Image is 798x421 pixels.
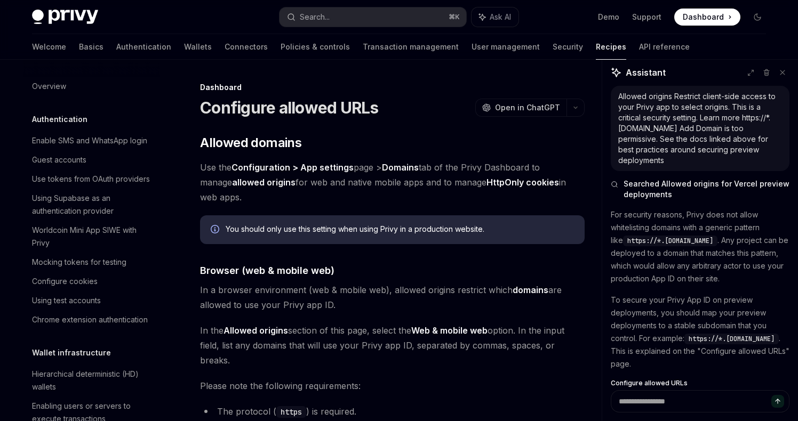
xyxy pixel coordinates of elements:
strong: Web & mobile web [411,325,488,336]
span: ⌘ K [449,13,460,21]
span: Please note the following requirements: [200,378,585,393]
a: Demo [598,12,619,22]
a: User management [472,34,540,60]
span: Assistant [626,66,666,79]
a: Policies & controls [281,34,350,60]
h5: Authentication [32,113,87,126]
p: To secure your Privy App ID on preview deployments, you should map your preview deployments to a ... [611,294,789,370]
a: Configure allowed URLs [611,379,789,387]
div: Allowed origins Restrict client-side access to your Privy app to select origins. This is a critic... [618,91,782,166]
div: Dashboard [200,82,585,93]
a: Connectors [225,34,268,60]
button: Toggle dark mode [749,9,766,26]
div: Chrome extension authentication [32,313,148,326]
span: https://*.[DOMAIN_NAME] [689,335,775,343]
div: Guest accounts [32,153,86,166]
strong: Allowed origins [224,325,288,336]
strong: Configuration > App settings [232,162,354,173]
div: Hierarchical deterministic (HD) wallets [32,368,154,393]
a: API reference [639,34,690,60]
img: dark logo [32,10,98,25]
strong: Domains [382,162,419,173]
a: Security [553,34,583,60]
a: Overview [23,77,160,96]
a: Using Supabase as an authentication provider [23,189,160,221]
div: Mocking tokens for testing [32,256,126,269]
p: For security reasons, Privy does not allow whitelisting domains with a generic pattern like . Any... [611,208,789,285]
button: Searched Allowed origins for Vercel preview deployments [611,179,789,200]
div: You should only use this setting when using Privy in a production website. [226,224,574,236]
h5: Wallet infrastructure [32,346,111,359]
a: Wallets [184,34,212,60]
li: The protocol ( ) is required. [200,404,585,419]
a: Enable SMS and WhatsApp login [23,131,160,150]
strong: domains [513,285,548,295]
svg: Info [211,225,221,236]
div: Overview [32,80,66,93]
a: Hierarchical deterministic (HD) wallets [23,365,160,396]
span: Open in ChatGPT [495,102,560,113]
span: Browser (web & mobile web) [200,263,334,278]
span: Searched Allowed origins for Vercel preview deployments [624,179,789,200]
a: Recipes [596,34,626,60]
span: In a browser environment (web & mobile web), allowed origins restrict which are allowed to use yo... [200,282,585,312]
span: Dashboard [683,12,724,22]
div: Enable SMS and WhatsApp login [32,134,147,147]
span: Use the page > tab of the Privy Dashboard to manage for web and native mobile apps and to manage ... [200,160,585,205]
a: Guest accounts [23,150,160,169]
a: Use tokens from OAuth providers [23,169,160,189]
button: Send message [771,395,784,408]
button: Search...⌘K [280,7,466,27]
strong: allowed origins [232,177,296,188]
span: Configure allowed URLs [611,379,688,387]
a: Worldcoin Mini App SIWE with Privy [23,221,160,253]
a: Support [632,12,661,22]
span: Ask AI [490,12,511,22]
a: Using test accounts [23,291,160,310]
a: Configure cookies [23,272,160,291]
div: Using Supabase as an authentication provider [32,192,154,217]
div: Using test accounts [32,294,101,307]
button: Ask AI [472,7,518,27]
div: Configure cookies [32,275,98,288]
a: Chrome extension authentication [23,310,160,329]
h1: Configure allowed URLs [200,98,379,117]
a: Basics [79,34,103,60]
span: In the section of this page, select the option. In the input field, list any domains that will us... [200,323,585,368]
strong: HttpOnly cookies [486,177,559,188]
a: Dashboard [674,9,740,26]
div: Use tokens from OAuth providers [32,173,150,185]
div: Worldcoin Mini App SIWE with Privy [32,224,154,249]
button: Open in ChatGPT [475,99,566,117]
a: Transaction management [363,34,459,60]
a: Welcome [32,34,66,60]
div: Search... [300,11,330,23]
a: Mocking tokens for testing [23,253,160,272]
span: https://*.[DOMAIN_NAME] [627,237,713,245]
span: Allowed domains [200,134,301,151]
a: Authentication [116,34,171,60]
code: https [276,406,306,418]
